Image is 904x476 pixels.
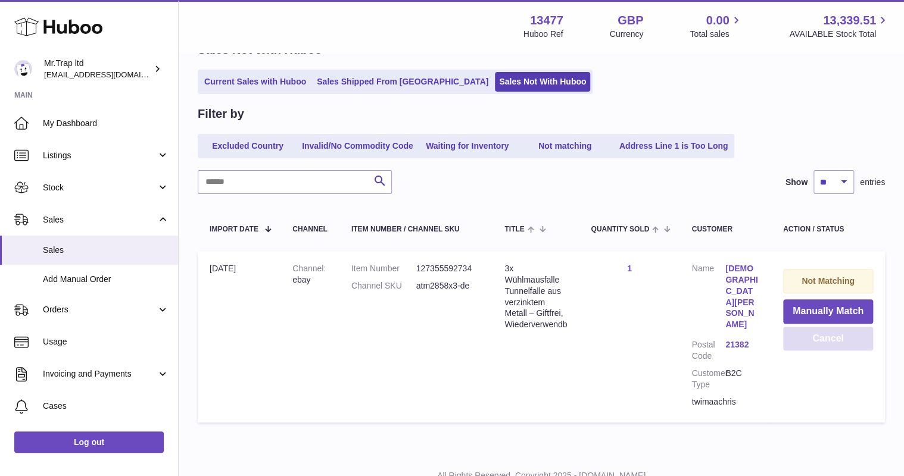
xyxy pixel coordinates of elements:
[44,58,151,80] div: Mr.Trap ltd
[615,136,732,156] a: Address Line 1 is Too Long
[691,263,725,333] dt: Name
[43,304,157,315] span: Orders
[530,12,563,29] strong: 13477
[610,29,644,40] div: Currency
[789,29,890,40] span: AVAILABLE Stock Total
[785,177,808,188] label: Show
[725,263,759,330] a: [DEMOGRAPHIC_DATA][PERSON_NAME]
[43,150,157,161] span: Listings
[416,280,481,292] dd: atm2858x3-de
[690,12,743,40] a: 0.00 Total sales
[198,106,244,122] h2: Filter by
[351,280,416,292] dt: Channel SKU
[198,251,280,422] td: [DATE]
[495,72,590,92] a: Sales Not With Huboo
[627,264,632,273] a: 1
[351,226,481,233] div: Item Number / Channel SKU
[43,245,169,256] span: Sales
[504,263,567,330] div: 3x Wühlmausfalle Tunnelfalle aus verzinktem Metall – Giftfrei, Wiederverwendb
[789,12,890,40] a: 13,339.51 AVAILABLE Stock Total
[591,226,649,233] span: Quantity Sold
[43,336,169,347] span: Usage
[618,12,643,29] strong: GBP
[43,274,169,285] span: Add Manual Order
[292,264,326,273] strong: Channel
[783,299,873,324] button: Manually Match
[43,182,157,193] span: Stock
[292,263,328,286] div: ebay
[43,400,169,412] span: Cases
[43,368,157,380] span: Invoicing and Payments
[691,396,759,408] div: twimaachris
[14,431,164,453] a: Log out
[518,136,613,156] a: Not matching
[860,177,885,188] span: entries
[823,12,876,29] span: 13,339.51
[691,339,725,362] dt: Postal Code
[690,29,743,40] span: Total sales
[783,327,873,351] button: Cancel
[416,263,481,274] dd: 127355592734
[725,339,759,350] a: 21382
[298,136,417,156] a: Invalid/No Commodity Code
[200,72,310,92] a: Current Sales with Huboo
[420,136,515,156] a: Waiting for Inventory
[351,263,416,274] dt: Item Number
[200,136,295,156] a: Excluded Country
[783,226,873,233] div: Action / Status
[691,368,725,390] dt: Customer Type
[523,29,563,40] div: Huboo Ref
[802,276,855,286] strong: Not Matching
[210,226,258,233] span: Import date
[14,60,32,78] img: office@grabacz.eu
[44,70,175,79] span: [EMAIL_ADDRESS][DOMAIN_NAME]
[504,226,524,233] span: Title
[691,226,759,233] div: Customer
[43,214,157,226] span: Sales
[292,226,328,233] div: Channel
[725,368,759,390] dd: B2C
[706,12,730,29] span: 0.00
[43,118,169,129] span: My Dashboard
[313,72,492,92] a: Sales Shipped From [GEOGRAPHIC_DATA]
